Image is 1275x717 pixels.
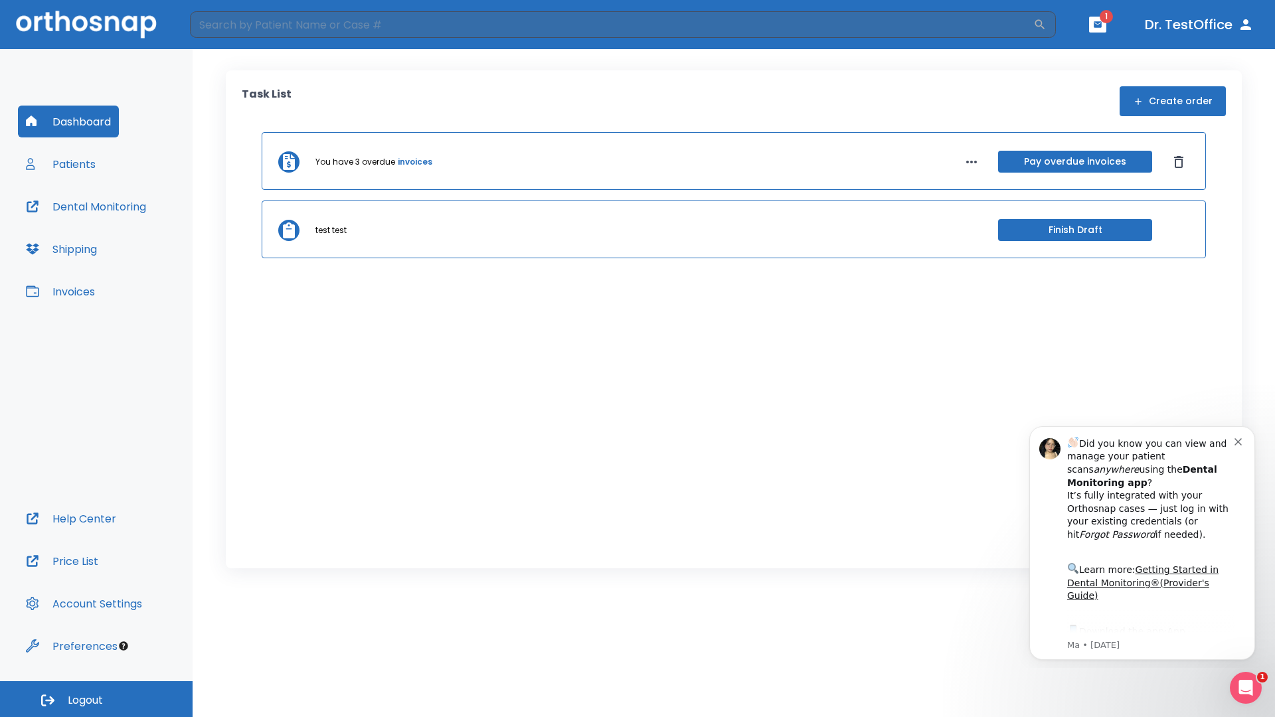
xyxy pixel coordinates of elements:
[1120,86,1226,116] button: Create order
[1257,672,1268,682] span: 1
[315,224,347,236] p: test test
[18,630,126,662] button: Preferences
[58,225,225,237] p: Message from Ma, sent 5w ago
[1009,414,1275,668] iframe: Intercom notifications message
[58,212,176,236] a: App Store
[315,156,395,168] p: You have 3 overdue
[190,11,1033,38] input: Search by Patient Name or Case #
[18,148,104,180] button: Patients
[998,151,1152,173] button: Pay overdue invoices
[18,503,124,534] button: Help Center
[1100,10,1113,23] span: 1
[1230,672,1262,704] iframe: Intercom live chat
[18,545,106,577] button: Price List
[398,156,432,168] a: invoices
[18,106,119,137] button: Dashboard
[68,693,103,708] span: Logout
[998,219,1152,241] button: Finish Draft
[58,208,225,276] div: Download the app: | ​ Let us know if you need help getting started!
[16,11,157,38] img: Orthosnap
[118,640,129,652] div: Tooltip anchor
[18,191,154,222] button: Dental Monitoring
[1168,151,1189,173] button: Dismiss
[242,86,292,116] p: Task List
[225,21,236,31] button: Dismiss notification
[18,276,103,307] button: Invoices
[18,233,105,265] button: Shipping
[1140,13,1259,37] button: Dr. TestOffice
[18,588,150,619] button: Account Settings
